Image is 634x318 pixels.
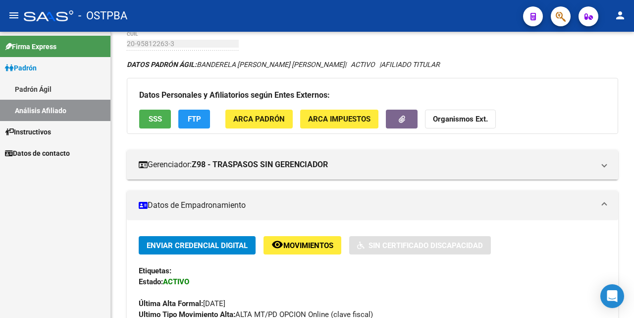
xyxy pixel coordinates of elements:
strong: Organismos Ext. [433,115,488,124]
mat-icon: person [614,9,626,21]
span: BANDERELA [PERSON_NAME] [PERSON_NAME] [127,61,345,68]
span: Padrón [5,63,37,73]
strong: Etiquetas: [139,266,171,275]
span: AFILIADO TITULAR [381,61,440,68]
span: Instructivos [5,127,51,137]
button: FTP [178,110,210,128]
strong: Z98 - TRASPASOS SIN GERENCIADOR [192,159,328,170]
mat-icon: menu [8,9,20,21]
strong: Última Alta Formal: [139,299,203,308]
span: FTP [188,115,201,124]
span: SSS [149,115,162,124]
mat-expansion-panel-header: Gerenciador:Z98 - TRASPASOS SIN GERENCIADOR [127,150,618,180]
button: SSS [139,110,171,128]
button: Organismos Ext. [425,110,496,128]
strong: DATOS PADRÓN ÁGIL: [127,61,197,68]
span: Movimientos [283,241,333,250]
button: Enviar Credencial Digital [139,236,256,254]
span: - OSTPBA [78,5,127,27]
span: ARCA Impuestos [308,115,370,124]
mat-panel-title: Gerenciador: [139,159,594,170]
div: Open Intercom Messenger [600,284,624,308]
strong: ACTIVO [163,277,189,286]
i: | ACTIVO | [127,61,440,68]
button: ARCA Impuestos [300,110,378,128]
span: Enviar Credencial Digital [147,241,248,250]
mat-icon: remove_red_eye [271,239,283,251]
mat-panel-title: Datos de Empadronamiento [139,200,594,211]
button: Sin Certificado Discapacidad [349,236,491,254]
span: Sin Certificado Discapacidad [369,241,483,250]
span: Firma Express [5,41,56,52]
span: ARCA Padrón [233,115,285,124]
button: Movimientos [264,236,341,254]
span: Datos de contacto [5,148,70,159]
button: ARCA Padrón [225,110,293,128]
mat-expansion-panel-header: Datos de Empadronamiento [127,191,618,220]
span: [DATE] [139,299,225,308]
h3: Datos Personales y Afiliatorios según Entes Externos: [139,88,606,102]
strong: Estado: [139,277,163,286]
